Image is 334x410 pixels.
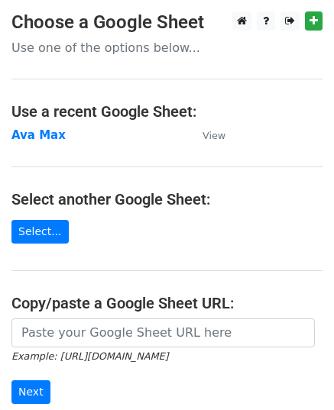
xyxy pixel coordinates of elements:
h4: Use a recent Google Sheet: [11,102,323,121]
input: Next [11,380,50,404]
h3: Choose a Google Sheet [11,11,323,34]
small: View [203,130,225,141]
small: Example: [URL][DOMAIN_NAME] [11,350,168,362]
p: Use one of the options below... [11,40,323,56]
a: Ava Max [11,128,66,142]
input: Paste your Google Sheet URL here [11,318,315,347]
h4: Select another Google Sheet: [11,190,323,208]
a: Select... [11,220,69,244]
h4: Copy/paste a Google Sheet URL: [11,294,323,312]
a: View [187,128,225,142]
